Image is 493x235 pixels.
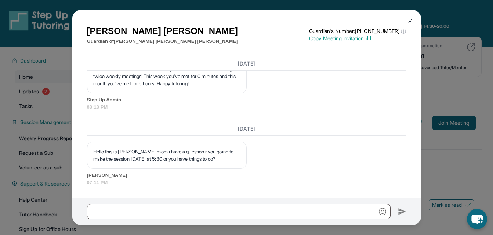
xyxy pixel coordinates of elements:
[93,148,240,163] p: Hello this is [PERSON_NAME] mom i have a question r you going to make the session [DATE] at 5:30 ...
[401,27,406,35] span: ⓘ
[87,179,406,186] span: 07:11 PM
[93,58,240,87] p: Hi from Step Up! We are so excited that you are matched with one another. Please continue to use ...
[87,25,238,38] h1: [PERSON_NAME] [PERSON_NAME]
[309,35,406,42] p: Copy Meeting Invitation
[398,207,406,216] img: Send icon
[87,38,238,45] p: Guardian of [PERSON_NAME] [PERSON_NAME] [PERSON_NAME]
[365,35,372,42] img: Copy Icon
[87,60,406,67] h3: [DATE]
[87,96,406,104] span: Step Up Admin
[87,172,406,179] span: [PERSON_NAME]
[467,209,487,229] button: chat-button
[309,27,406,35] p: Guardian's Number: [PHONE_NUMBER]
[87,125,406,133] h3: [DATE]
[407,18,413,24] img: Close Icon
[87,104,406,111] span: 03:13 PM
[379,208,386,215] img: Emoji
